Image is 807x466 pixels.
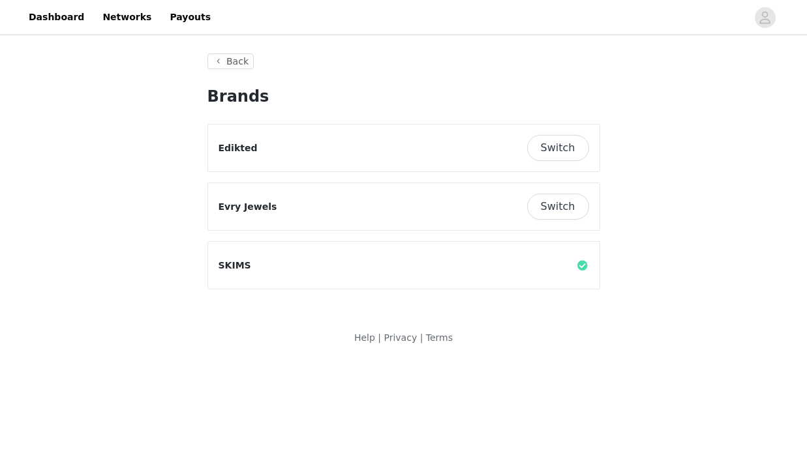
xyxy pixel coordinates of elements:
a: Terms [426,332,453,343]
p: Evry Jewels [219,200,277,214]
p: SKIMS [219,259,251,272]
a: Privacy [384,332,417,343]
a: Payouts [162,3,219,32]
a: Networks [95,3,159,32]
button: Switch [527,135,589,161]
div: avatar [759,7,771,28]
a: Help [354,332,375,343]
span: | [378,332,381,343]
p: Edikted [219,141,258,155]
span: | [420,332,423,343]
button: Switch [527,194,589,220]
h1: Brands [207,85,600,108]
a: Dashboard [21,3,92,32]
button: Back [207,53,254,69]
